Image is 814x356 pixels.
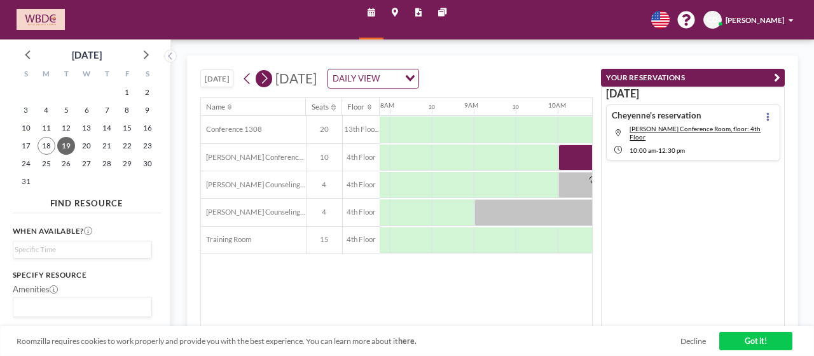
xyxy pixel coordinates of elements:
span: 4 [307,180,342,189]
span: Tuesday, August 5, 2025 [57,101,75,119]
span: Thursday, August 28, 2025 [98,155,116,173]
label: Amenities [13,284,58,295]
span: [PERSON_NAME] Counseling Room [201,180,306,189]
div: M [36,67,57,83]
span: - [656,146,658,154]
span: Monday, August 25, 2025 [38,155,55,173]
span: Friday, August 15, 2025 [118,119,136,137]
div: T [97,67,117,83]
div: Search for option [328,69,419,89]
span: Sunday, August 3, 2025 [17,101,35,119]
div: Search for option [13,241,152,258]
span: Friday, August 1, 2025 [118,83,136,101]
h4: FIND RESOURCE [13,194,161,208]
span: Sunday, August 17, 2025 [17,137,35,155]
div: Floor [347,103,364,111]
div: 30 [429,104,435,110]
span: DAILY VIEW [331,72,382,86]
div: 8AM [380,101,394,109]
span: Conference 1308 [201,125,262,134]
span: 10:00 AM [630,146,656,154]
span: Tuesday, August 19, 2025 [57,137,75,155]
h3: [DATE] [606,87,780,101]
span: Thursday, August 7, 2025 [98,101,116,119]
span: Sunday, August 24, 2025 [17,155,35,173]
span: Friday, August 22, 2025 [118,137,136,155]
span: 20 [307,125,342,134]
span: CD [707,15,718,24]
div: 30 [513,104,519,110]
button: YOUR RESERVATIONS [601,69,785,87]
span: Tuesday, August 26, 2025 [57,155,75,173]
span: Saturday, August 2, 2025 [139,83,156,101]
button: [DATE] [200,69,234,87]
span: Monday, August 11, 2025 [38,119,55,137]
span: 4th Floor [343,235,380,244]
span: 15 [307,235,342,244]
span: [PERSON_NAME] [726,16,784,24]
span: Tuesday, August 12, 2025 [57,119,75,137]
span: Saturday, August 9, 2025 [139,101,156,119]
span: Wednesday, August 20, 2025 [78,137,95,155]
div: W [76,67,97,83]
div: Search for option [13,297,152,317]
span: [PERSON_NAME] Counseling Room [201,208,306,217]
span: Monday, August 4, 2025 [38,101,55,119]
div: 9AM [464,101,478,109]
span: 4 [307,208,342,217]
span: [DATE] [275,71,317,86]
span: Wednesday, August 6, 2025 [78,101,95,119]
div: S [137,67,158,83]
span: Thursday, August 21, 2025 [98,137,116,155]
a: Got it! [719,332,793,350]
span: 4th Floor [343,180,380,189]
span: 4th Floor [343,153,380,162]
input: Search for option [383,72,397,86]
div: [DATE] [72,46,102,64]
span: Saturday, August 23, 2025 [139,137,156,155]
span: Wednesday, August 13, 2025 [78,119,95,137]
span: Friday, August 29, 2025 [118,155,136,173]
span: Sunday, August 31, 2025 [17,173,35,190]
span: Training Room [201,235,251,244]
span: Wednesday, August 27, 2025 [78,155,95,173]
span: Roomzilla requires cookies to work properly and provide you with the best experience. You can lea... [17,336,680,346]
img: organization-logo [17,9,65,30]
span: Sunday, August 10, 2025 [17,119,35,137]
div: 10AM [548,101,566,109]
input: Search for option [15,244,145,255]
span: 4th Floor [343,208,380,217]
span: 12:30 PM [658,146,685,154]
span: Thursday, August 14, 2025 [98,119,116,137]
div: Seats [312,103,329,111]
span: Saturday, August 16, 2025 [139,119,156,137]
span: Friday, August 8, 2025 [118,101,136,119]
span: 13th Floo... [343,125,380,134]
span: 10 [307,153,342,162]
span: Saturday, August 30, 2025 [139,155,156,173]
h4: Cheyenne's reservation [612,110,701,121]
span: Marx Conference Room, floor: 4th Floor [630,125,761,140]
div: S [16,67,36,83]
div: Name [206,103,225,111]
h3: Specify resource [13,271,153,280]
span: Monday, August 18, 2025 [38,137,55,155]
div: F [117,67,137,83]
div: T [56,67,76,83]
input: Search for option [15,300,145,314]
span: [PERSON_NAME] Conference Room [201,153,306,162]
a: Decline [680,336,706,346]
a: here. [398,336,417,346]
